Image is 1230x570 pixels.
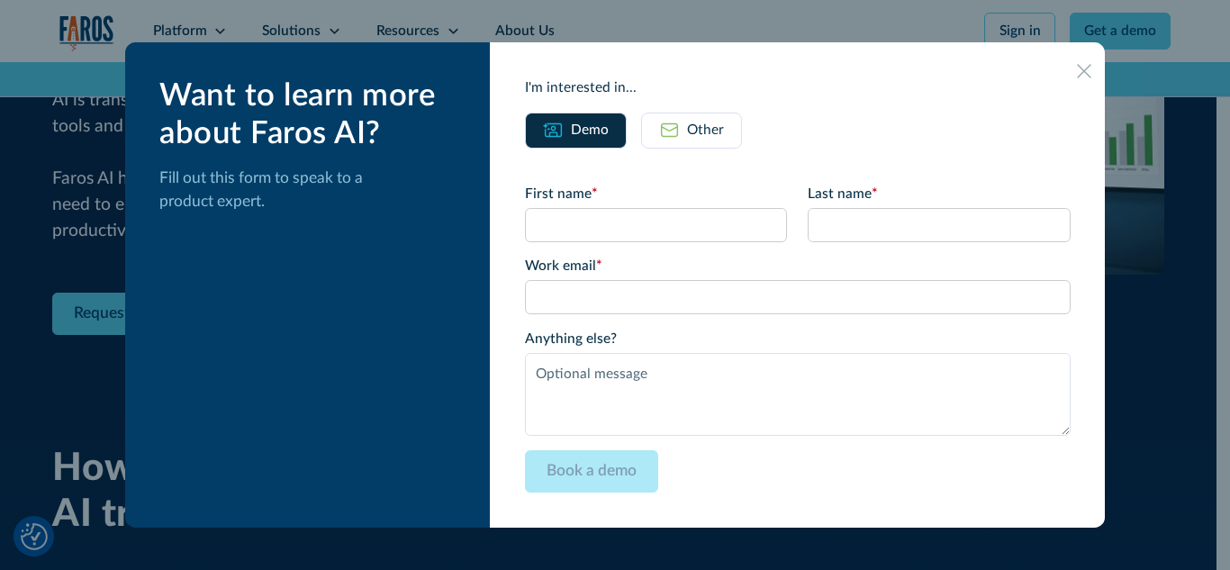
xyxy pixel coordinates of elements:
label: First name [525,184,787,204]
form: Email Form [525,184,1071,493]
div: Demo [571,120,609,140]
label: Anything else? [525,329,1071,349]
p: Fill out this form to speak to a product expert. [159,167,462,213]
div: Other [687,120,724,140]
label: Work email [525,256,1071,276]
label: Last name [808,184,1070,204]
input: Book a demo [525,450,658,493]
div: Want to learn more about Faros AI? [159,77,462,152]
div: I'm interested in... [525,77,1071,98]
